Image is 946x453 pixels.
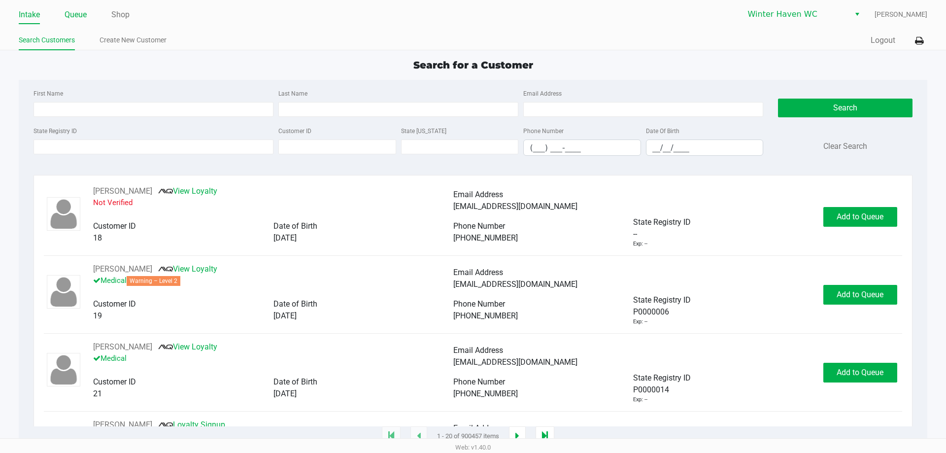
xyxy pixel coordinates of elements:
[837,290,883,299] span: Add to Queue
[633,373,691,383] span: State Registry ID
[453,423,503,433] span: Email Address
[453,279,577,289] span: [EMAIL_ADDRESS][DOMAIN_NAME]
[111,8,130,22] a: Shop
[158,264,217,274] a: View Loyalty
[437,431,499,441] span: 1 - 20 of 900457 items
[34,127,77,136] label: State Registry ID
[646,139,764,156] kendo-maskedtextbox: Format: MM/DD/YYYY
[382,426,401,446] app-submit-button: Move to first page
[633,240,647,248] div: Exp: --
[509,426,526,446] app-submit-button: Next
[455,444,491,451] span: Web: v1.40.0
[871,35,895,46] button: Logout
[837,212,883,221] span: Add to Queue
[273,311,297,320] span: [DATE]
[523,89,562,98] label: Email Address
[523,127,564,136] label: Phone Number
[278,89,307,98] label: Last Name
[65,8,87,22] a: Queue
[93,185,152,197] button: See customer info
[410,426,427,446] app-submit-button: Previous
[633,318,647,326] div: Exp: --
[823,285,897,305] button: Add to Queue
[413,59,533,71] span: Search for a Customer
[453,268,503,277] span: Email Address
[93,299,136,309] span: Customer ID
[453,377,505,386] span: Phone Number
[93,341,152,353] button: See customer info
[778,99,912,117] button: Search
[273,389,297,398] span: [DATE]
[93,389,102,398] span: 21
[93,233,102,243] span: 18
[748,8,844,20] span: Winter Haven WC
[633,306,669,318] span: P0000006
[19,34,75,46] a: Search Customers
[93,221,136,231] span: Customer ID
[646,127,679,136] label: Date Of Birth
[453,190,503,199] span: Email Address
[158,186,217,196] a: View Loyalty
[524,140,641,155] input: Format: (999) 999-9999
[401,127,446,136] label: State [US_STATE]
[837,368,883,377] span: Add to Queue
[850,5,864,23] button: Select
[453,233,518,243] span: [PHONE_NUMBER]
[19,8,40,22] a: Intake
[523,139,641,156] kendo-maskedtextbox: Format: (999) 999-9999
[273,233,297,243] span: [DATE]
[93,263,152,275] button: See customer info
[536,426,554,446] app-submit-button: Move to last page
[453,202,577,211] span: [EMAIL_ADDRESS][DOMAIN_NAME]
[93,197,453,209] p: Not Verified
[127,276,180,286] span: Warning – Level 2
[93,311,102,320] span: 19
[278,127,311,136] label: Customer ID
[453,299,505,309] span: Phone Number
[875,9,927,20] span: [PERSON_NAME]
[158,342,217,351] a: View Loyalty
[633,384,669,396] span: P0000014
[93,353,453,364] p: Medical
[453,357,577,367] span: [EMAIL_ADDRESS][DOMAIN_NAME]
[646,140,763,155] input: Format: MM/DD/YYYY
[453,346,503,355] span: Email Address
[453,389,518,398] span: [PHONE_NUMBER]
[273,299,317,309] span: Date of Birth
[633,295,691,305] span: State Registry ID
[823,140,867,152] button: Clear Search
[453,311,518,320] span: [PHONE_NUMBER]
[823,363,897,383] button: Add to Queue
[158,420,225,429] a: Loyalty Signup
[93,377,136,386] span: Customer ID
[93,419,152,431] button: See customer info
[93,275,453,286] p: Medical
[100,34,167,46] a: Create New Customer
[633,228,637,240] span: --
[633,396,647,404] div: Exp: --
[34,89,63,98] label: First Name
[273,377,317,386] span: Date of Birth
[823,207,897,227] button: Add to Queue
[633,217,691,227] span: State Registry ID
[273,221,317,231] span: Date of Birth
[453,221,505,231] span: Phone Number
